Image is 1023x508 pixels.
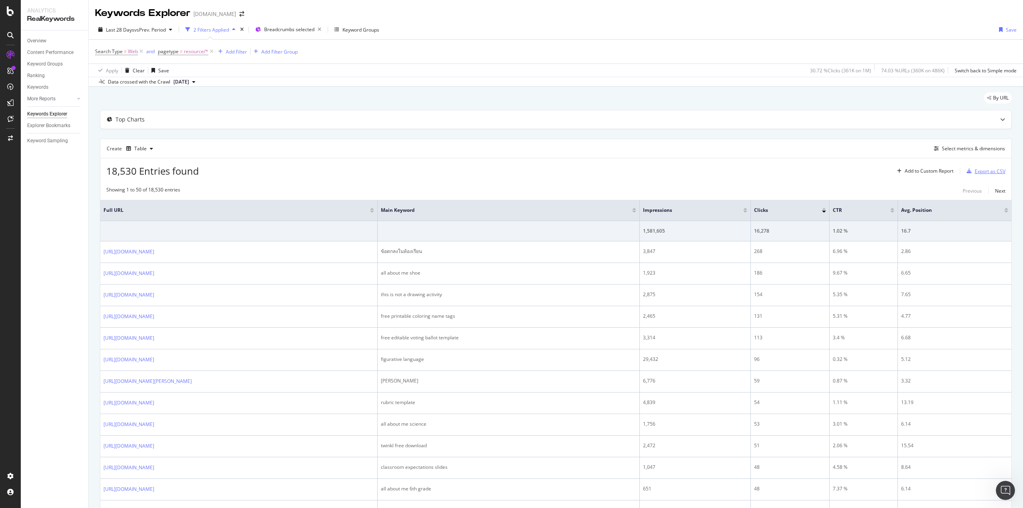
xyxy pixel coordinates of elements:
[381,399,636,406] div: rubric template
[951,64,1017,77] button: Switch back to Simple mode
[342,26,379,33] div: Keyword Groups
[103,207,358,214] span: Full URL
[996,481,1015,500] iframe: Intercom live chat
[103,442,154,450] a: [URL][DOMAIN_NAME]
[115,116,145,124] div: Top Charts
[103,356,154,364] a: [URL][DOMAIN_NAME]
[381,485,636,492] div: all about me 6th grade
[643,485,747,492] div: 651
[146,48,155,55] button: and
[754,377,826,384] div: 59
[833,334,894,341] div: 3.4 %
[239,11,244,17] div: arrow-right-arrow-left
[381,313,636,320] div: free printable coloring name tags
[643,464,747,471] div: 1,047
[27,122,83,130] a: Explorer Bookmarks
[833,291,894,298] div: 5.35 %
[901,464,1008,471] div: 8.64
[251,47,298,56] button: Add Filter Group
[833,227,894,235] div: 1.02 %
[754,334,826,341] div: 113
[381,334,636,341] div: free editable voting ballot template
[963,187,982,194] div: Previous
[27,72,83,80] a: Ranking
[754,464,826,471] div: 48
[833,377,894,384] div: 0.87 %
[643,227,747,235] div: 1,581,605
[643,420,747,428] div: 1,756
[381,269,636,277] div: all about me shoe
[995,187,1005,194] div: Next
[901,227,1008,235] div: 16.7
[182,23,239,36] button: 2 Filters Applied
[643,442,747,449] div: 2,472
[170,77,199,87] button: [DATE]
[27,72,45,80] div: Ranking
[106,67,118,74] div: Apply
[106,186,180,196] div: Showing 1 to 50 of 18,530 entries
[643,248,747,255] div: 3,847
[754,227,826,235] div: 16,278
[103,291,154,299] a: [URL][DOMAIN_NAME]
[901,399,1008,406] div: 13.19
[833,313,894,320] div: 5.31 %
[955,67,1017,74] div: Switch back to Simple mode
[754,485,826,492] div: 48
[27,137,83,145] a: Keyword Sampling
[942,145,1005,152] div: Select metrics & dimensions
[106,164,199,177] span: 18,530 Entries found
[643,207,731,214] span: Impressions
[381,377,636,384] div: [PERSON_NAME]
[103,269,154,277] a: [URL][DOMAIN_NAME]
[133,67,145,74] div: Clear
[754,248,826,255] div: 268
[27,6,82,14] div: Analytics
[754,442,826,449] div: 51
[27,14,82,24] div: RealKeywords
[894,165,953,177] button: Add to Custom Report
[984,92,1012,104] div: legacy label
[810,67,871,74] div: 30.72 % Clicks ( 361K on 1M )
[264,26,314,33] span: Breadcrumbs selected
[901,269,1008,277] div: 6.65
[27,95,56,103] div: More Reports
[754,207,810,214] span: Clicks
[754,269,826,277] div: 186
[833,356,894,363] div: 0.32 %
[1006,26,1017,33] div: Save
[95,23,175,36] button: Last 28 DaysvsPrev. Period
[95,48,123,55] span: Search Type
[754,291,826,298] div: 154
[103,420,154,428] a: [URL][DOMAIN_NAME]
[103,485,154,493] a: [URL][DOMAIN_NAME]
[184,46,208,57] span: resource/*
[995,186,1005,196] button: Next
[239,26,245,34] div: times
[901,313,1008,320] div: 4.77
[27,37,46,45] div: Overview
[27,37,83,45] a: Overview
[643,399,747,406] div: 4,839
[901,291,1008,298] div: 7.65
[226,48,247,55] div: Add Filter
[107,142,156,155] div: Create
[173,78,189,86] span: 2025 Aug. 8th
[901,485,1008,492] div: 6.14
[27,137,68,145] div: Keyword Sampling
[381,356,636,363] div: figurative language
[963,165,1005,177] button: Export as CSV
[215,47,247,56] button: Add Filter
[27,95,75,103] a: More Reports
[833,269,894,277] div: 9.67 %
[103,464,154,472] a: [URL][DOMAIN_NAME]
[963,186,982,196] button: Previous
[833,248,894,255] div: 6.96 %
[193,10,236,18] div: [DOMAIN_NAME]
[134,26,166,33] span: vs Prev. Period
[103,334,154,342] a: [URL][DOMAIN_NAME]
[901,356,1008,363] div: 5.12
[95,64,118,77] button: Apply
[754,420,826,428] div: 53
[833,420,894,428] div: 3.01 %
[381,291,636,298] div: this is not a drawing activity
